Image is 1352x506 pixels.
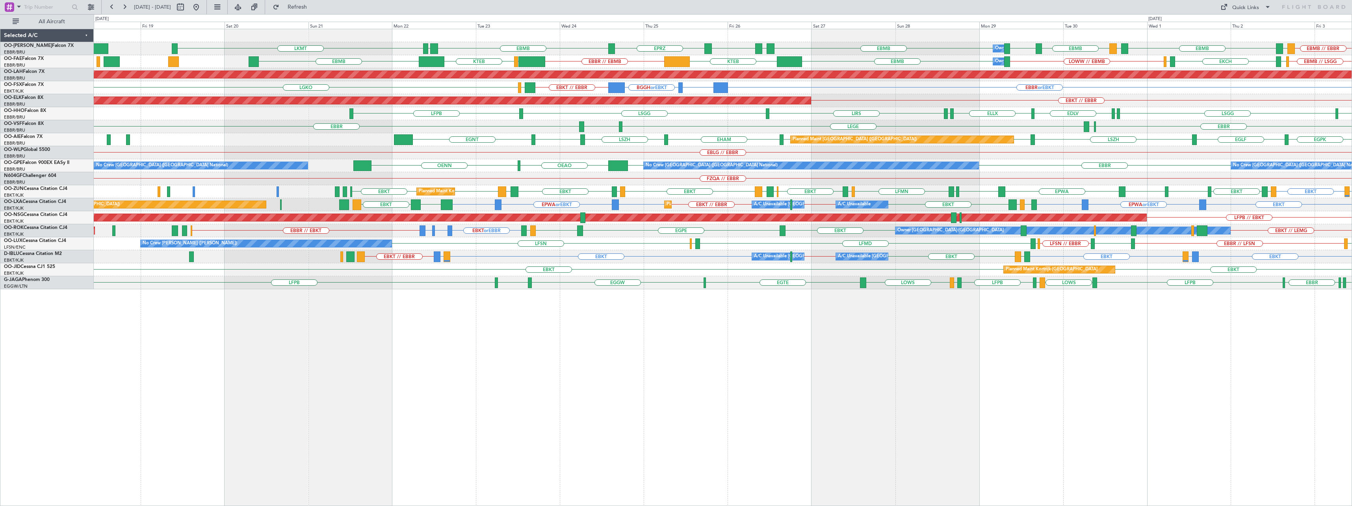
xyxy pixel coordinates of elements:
[4,186,67,191] a: OO-ZUNCessna Citation CJ4
[4,121,44,126] a: OO-VSFFalcon 8X
[4,212,24,217] span: OO-NSG
[4,238,22,243] span: OO-LUX
[4,43,74,48] a: OO-[PERSON_NAME]Falcon 7X
[4,251,19,256] span: D-IBLU
[4,56,22,61] span: OO-FAE
[4,95,43,100] a: OO-ELKFalcon 8X
[4,238,66,243] a: OO-LUXCessna Citation CJ4
[4,114,25,120] a: EBBR/BRU
[4,270,24,276] a: EBKT/KJK
[4,277,22,282] span: G-JAGA
[1063,22,1147,29] div: Tue 30
[4,283,28,289] a: EGGW/LTN
[897,225,1004,236] div: Owner [GEOGRAPHIC_DATA]-[GEOGRAPHIC_DATA]
[4,88,24,94] a: EBKT/KJK
[1006,264,1098,275] div: Planned Maint Kortrijk-[GEOGRAPHIC_DATA]
[4,231,24,237] a: EBKT/KJK
[4,244,26,250] a: LFSN/ENC
[4,225,24,230] span: OO-ROK
[838,199,871,210] div: A/C Unavailable
[4,166,25,172] a: EBBR/BRU
[4,127,25,133] a: EBBR/BRU
[4,69,23,74] span: OO-LAH
[4,95,22,100] span: OO-ELK
[281,4,314,10] span: Refresh
[4,43,52,48] span: OO-[PERSON_NAME]
[644,22,728,29] div: Thu 25
[560,22,644,29] div: Wed 24
[4,134,21,139] span: OO-AIE
[4,264,20,269] span: OO-JID
[4,101,25,107] a: EBBR/BRU
[4,108,24,113] span: OO-HHO
[419,186,511,197] div: Planned Maint Kortrijk-[GEOGRAPHIC_DATA]
[4,257,24,263] a: EBKT/KJK
[4,251,62,256] a: D-IBLUCessna Citation M2
[95,16,109,22] div: [DATE]
[4,205,24,211] a: EBKT/KJK
[1216,1,1275,13] button: Quick Links
[141,22,225,29] div: Fri 19
[4,56,44,61] a: OO-FAEFalcon 7X
[4,69,45,74] a: OO-LAHFalcon 7X
[476,22,560,29] div: Tue 23
[646,160,778,171] div: No Crew [GEOGRAPHIC_DATA] ([GEOGRAPHIC_DATA] National)
[143,238,237,249] div: No Crew [PERSON_NAME] ([PERSON_NAME])
[9,15,85,28] button: All Aircraft
[4,212,67,217] a: OO-NSGCessna Citation CJ4
[4,62,25,68] a: EBBR/BRU
[754,251,901,262] div: A/C Unavailable [GEOGRAPHIC_DATA] ([GEOGRAPHIC_DATA] National)
[4,160,22,165] span: OO-GPE
[4,82,22,87] span: OO-FSX
[134,4,171,11] span: [DATE] - [DATE]
[4,264,55,269] a: OO-JIDCessna CJ1 525
[4,49,25,55] a: EBBR/BRU
[4,186,24,191] span: OO-ZUN
[4,199,22,204] span: OO-LXA
[4,160,69,165] a: OO-GPEFalcon 900EX EASy II
[96,160,228,171] div: No Crew [GEOGRAPHIC_DATA] ([GEOGRAPHIC_DATA] National)
[1148,16,1162,22] div: [DATE]
[4,147,23,152] span: OO-WLP
[667,199,758,210] div: Planned Maint Kortrijk-[GEOGRAPHIC_DATA]
[57,22,141,29] div: Thu 18
[4,75,25,81] a: EBBR/BRU
[838,251,964,262] div: A/C Unavailable [GEOGRAPHIC_DATA]-[GEOGRAPHIC_DATA]
[754,199,901,210] div: A/C Unavailable [GEOGRAPHIC_DATA] ([GEOGRAPHIC_DATA] National)
[4,173,56,178] a: N604GFChallenger 604
[4,277,50,282] a: G-JAGAPhenom 300
[4,218,24,224] a: EBKT/KJK
[1232,4,1259,12] div: Quick Links
[4,153,25,159] a: EBBR/BRU
[4,179,25,185] a: EBBR/BRU
[995,56,1049,67] div: Owner Melsbroek Air Base
[4,173,22,178] span: N604GF
[4,108,46,113] a: OO-HHOFalcon 8X
[24,1,69,13] input: Trip Number
[979,22,1063,29] div: Mon 29
[4,225,67,230] a: OO-ROKCessna Citation CJ4
[392,22,476,29] div: Mon 22
[4,121,22,126] span: OO-VSF
[4,140,25,146] a: EBBR/BRU
[308,22,392,29] div: Sun 21
[4,134,43,139] a: OO-AIEFalcon 7X
[4,199,66,204] a: OO-LXACessna Citation CJ4
[4,82,44,87] a: OO-FSXFalcon 7X
[4,147,50,152] a: OO-WLPGlobal 5500
[269,1,316,13] button: Refresh
[225,22,308,29] div: Sat 20
[793,134,917,145] div: Planned Maint [GEOGRAPHIC_DATA] ([GEOGRAPHIC_DATA])
[728,22,812,29] div: Fri 26
[895,22,979,29] div: Sun 28
[1231,22,1315,29] div: Thu 2
[4,192,24,198] a: EBKT/KJK
[812,22,895,29] div: Sat 27
[1147,22,1231,29] div: Wed 1
[20,19,83,24] span: All Aircraft
[995,43,1049,54] div: Owner Melsbroek Air Base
